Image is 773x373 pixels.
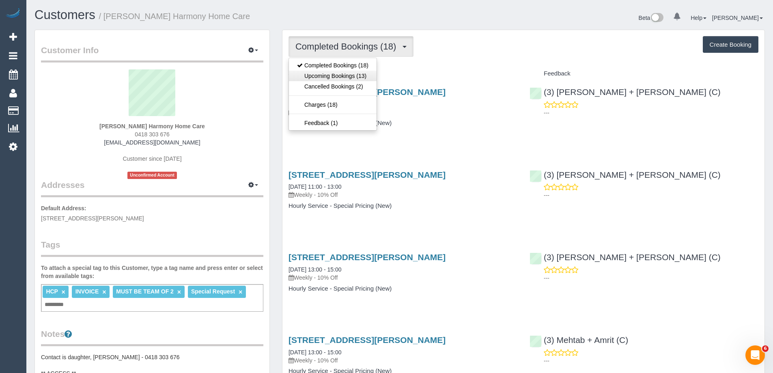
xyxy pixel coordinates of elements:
span: Completed Bookings (18) [295,41,400,52]
a: × [62,289,65,295]
a: × [239,289,242,295]
span: Unconfirmed Account [127,172,177,179]
span: INVOICE [75,288,99,295]
a: [DATE] 13:00 - 15:00 [289,349,341,356]
a: Customers [34,8,95,22]
a: × [102,289,106,295]
p: --- [544,357,758,365]
h4: Service [289,70,517,77]
p: --- [544,274,758,282]
h4: Hourly Service - Special Pricing (New) [289,285,517,292]
h4: Feedback [530,70,758,77]
a: (3) Mehtab + Amrit (C) [530,335,628,345]
a: (3) [PERSON_NAME] + [PERSON_NAME] (C) [530,252,721,262]
a: Completed Bookings (18) [289,60,377,71]
p: Weekly - 10% Off [289,191,517,199]
a: (3) [PERSON_NAME] + [PERSON_NAME] (C) [530,170,721,179]
a: Charges (18) [289,99,377,110]
span: MUST BE TEAM OF 2 [116,288,174,295]
span: Special Request [191,288,235,295]
h4: Hourly Service - Special Pricing (New) [289,203,517,209]
img: Automaid Logo [5,8,21,19]
label: To attach a special tag to this Customer, type a tag name and press enter or select from availabl... [41,264,263,280]
p: --- [544,109,758,117]
a: Beta [639,15,664,21]
legend: Tags [41,239,263,257]
a: [DATE] 13:00 - 15:00 [289,266,341,273]
p: --- [544,191,758,199]
a: [STREET_ADDRESS][PERSON_NAME] [289,252,446,262]
strong: [PERSON_NAME] Harmony Home Care [99,123,205,129]
h4: Hourly Service - Special Pricing (New) [289,120,517,127]
legend: Customer Info [41,44,263,63]
button: Create Booking [703,36,758,53]
p: Weekly - 10% Off [289,274,517,282]
button: Completed Bookings (18) [289,36,413,57]
iframe: Intercom live chat [745,345,765,365]
a: [PERSON_NAME] [712,15,763,21]
label: Default Address: [41,204,86,212]
span: 0418 303 676 [135,131,170,138]
a: Feedback (1) [289,118,377,128]
a: [DATE] 11:00 - 13:00 [289,183,341,190]
a: Upcoming Bookings (13) [289,71,377,81]
span: [STREET_ADDRESS][PERSON_NAME] [41,215,144,222]
span: HCP [46,288,58,295]
legend: Notes [41,328,263,346]
a: Help [691,15,706,21]
a: (3) [PERSON_NAME] + [PERSON_NAME] (C) [530,87,721,97]
a: × [177,289,181,295]
span: 6 [762,345,769,352]
a: [EMAIL_ADDRESS][DOMAIN_NAME] [104,139,200,146]
small: / [PERSON_NAME] Harmony Home Care [99,12,250,21]
span: Customer since [DATE] [123,155,181,162]
a: Cancelled Bookings (2) [289,81,377,92]
p: Weekly - 10% Off [289,356,517,364]
a: [STREET_ADDRESS][PERSON_NAME] [289,170,446,179]
p: Weekly - 10% Off [289,108,517,116]
img: New interface [650,13,663,24]
a: [STREET_ADDRESS][PERSON_NAME] [289,335,446,345]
